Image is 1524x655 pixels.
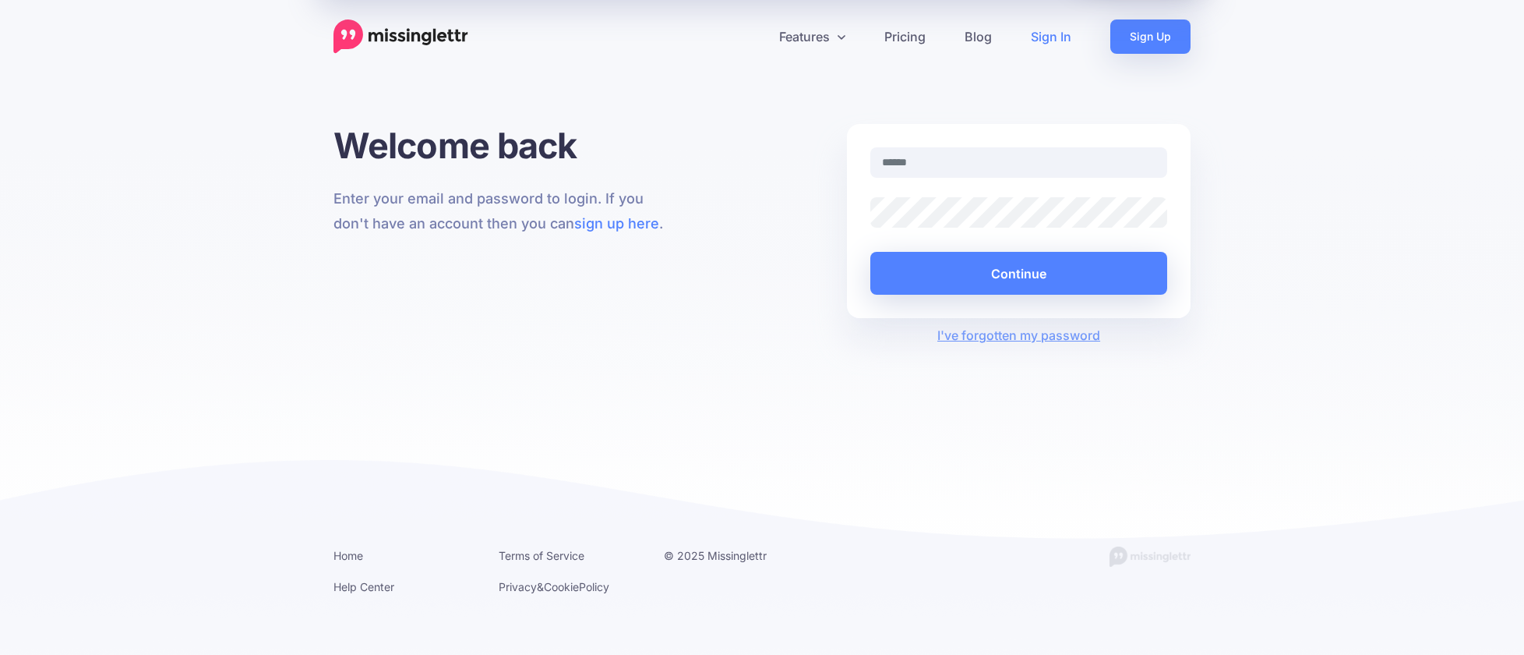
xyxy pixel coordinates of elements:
a: Sign In [1011,19,1091,54]
li: © 2025 Missinglettr [664,546,806,565]
h1: Welcome back [333,124,677,167]
a: Sign Up [1110,19,1191,54]
a: Help Center [333,580,394,593]
a: sign up here [574,215,659,232]
li: & Policy [499,577,640,597]
a: I've forgotten my password [937,327,1100,343]
a: Pricing [865,19,945,54]
a: Features [760,19,865,54]
a: Blog [945,19,1011,54]
a: Cookie [544,580,579,593]
button: Continue [870,252,1167,295]
p: Enter your email and password to login. If you don't have an account then you can . [333,186,677,236]
a: Home [333,549,363,562]
a: Privacy [499,580,537,593]
a: Terms of Service [499,549,584,562]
